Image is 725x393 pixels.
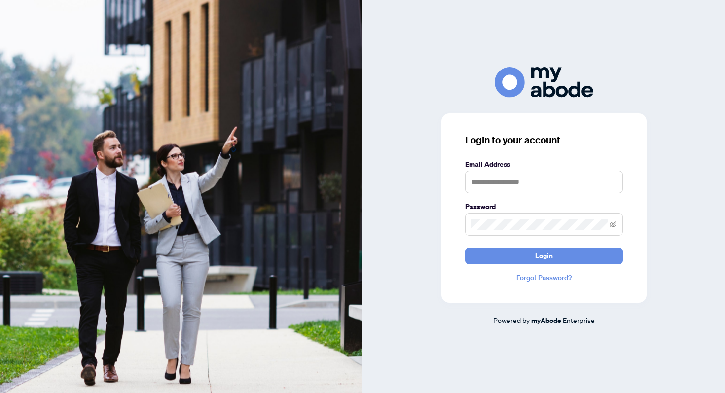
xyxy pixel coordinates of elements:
[535,248,553,264] span: Login
[610,221,616,228] span: eye-invisible
[465,248,623,264] button: Login
[465,133,623,147] h3: Login to your account
[531,315,561,326] a: myAbode
[465,159,623,170] label: Email Address
[465,201,623,212] label: Password
[563,316,595,324] span: Enterprise
[493,316,530,324] span: Powered by
[495,67,593,97] img: ma-logo
[465,272,623,283] a: Forgot Password?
